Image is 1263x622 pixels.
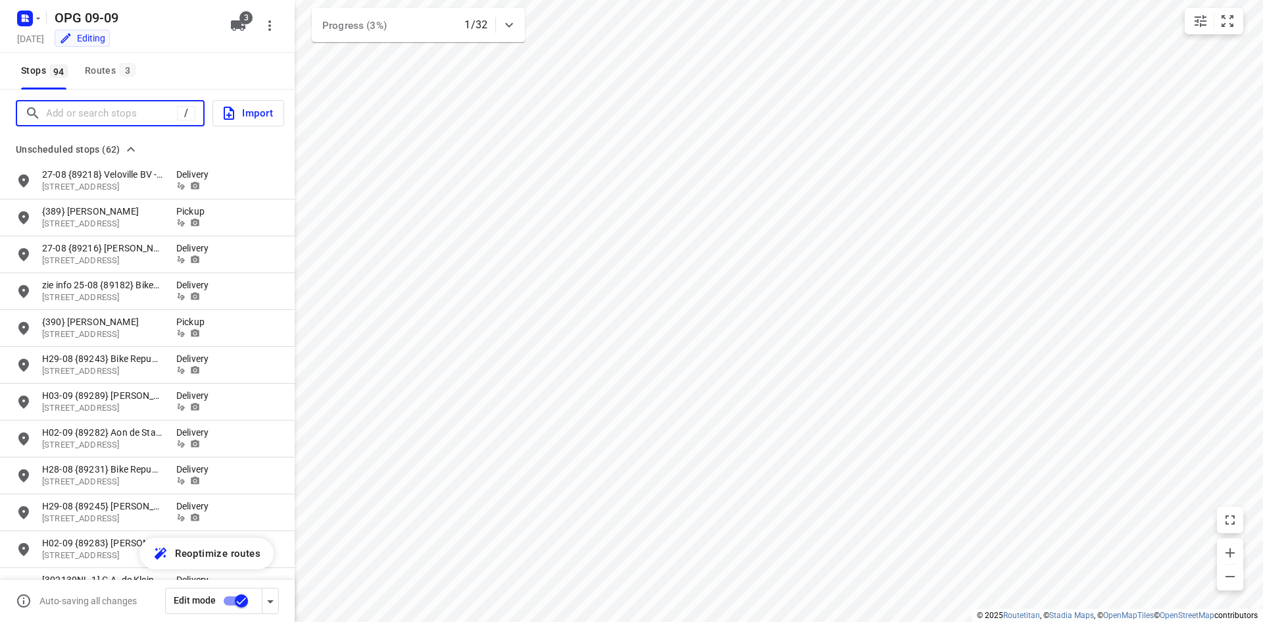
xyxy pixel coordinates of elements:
[322,20,387,32] span: Progress (3%)
[42,365,163,378] p: Diestsebaan 12, 3290, Diest, BE
[42,500,163,513] p: H29-08 {89245} Van der Wolf fietsen
[212,100,284,126] button: Import
[221,105,273,122] span: Import
[176,242,216,255] p: Delivery
[49,7,220,28] h5: OPG 09-09
[176,389,216,402] p: Delivery
[176,205,216,218] p: Pickup
[42,439,163,452] p: Sphinxlunet 1, 6221JD, Maastricht, NL
[42,389,163,402] p: H03-09 {89289} [PERSON_NAME]
[312,8,525,42] div: Progress (3%)1/32
[42,315,163,328] p: {390} [PERSON_NAME]
[42,328,163,341] p: 6 Oranjestraat, 7607BJ, Almelo, NL
[176,463,216,476] p: Delivery
[42,402,163,415] p: Oranjestraat 6, 7607BJ, Almelo, NL
[42,255,163,267] p: Molenstraat 12, 2181JB, Hillegom, NL
[42,426,163,439] p: H02-09 {89282} Aon de Stasie
[50,65,68,78] span: 94
[225,13,251,39] button: 3
[42,352,163,365] p: H29-08 {89243} Bike Republic Diest
[1003,611,1040,620] a: Routetitan
[176,536,216,550] p: Delivery
[174,595,216,606] span: Edit mode
[239,11,253,24] span: 3
[464,17,487,33] p: 1/32
[42,205,163,218] p: {389} [PERSON_NAME]
[42,513,163,525] p: Raadhuisstraat 63, 2101HD, Heemstede, NL
[1187,8,1214,34] button: Map settings
[176,315,216,328] p: Pickup
[120,63,136,76] span: 3
[85,63,139,79] div: Routes
[176,168,216,181] p: Delivery
[16,142,120,157] span: Unscheduled stops (62)
[1160,611,1214,620] a: OpenStreetMap
[1185,8,1243,34] div: small contained button group
[977,611,1258,620] li: © 2025 , © , © © contributors
[42,536,163,550] p: H02-09 {89283} Van Kortenhof Maassluis
[42,168,163,181] p: 27-08 {89218} Veloville BV - Velo2800
[1214,8,1241,34] button: Fit zoom
[257,13,283,39] button: More
[42,476,163,488] p: Diestsebaan 12, 3290, Diest, BE
[46,103,177,124] input: Add or search stops
[39,596,137,606] p: Auto-saving all changes
[176,278,216,292] p: Delivery
[176,573,216,586] p: Delivery
[176,426,216,439] p: Delivery
[21,63,72,79] span: Stops
[42,242,163,255] p: 27-08 {89216} H.Mulder & Zoon
[42,550,163,562] p: Elektraweg 2, 3144CB, Maassluis, NL
[175,545,260,562] span: Reoptimize routes
[1049,611,1094,620] a: Stadia Maps
[262,592,278,609] div: Driver app settings
[177,106,195,120] div: /
[12,31,49,46] h5: Project date
[59,32,105,45] div: You are currently in edit mode.
[176,352,216,365] p: Delivery
[42,181,163,194] p: Adegemstraat 45, 2800, Mechelen, BE
[1103,611,1154,620] a: OpenMapTiles
[139,538,274,569] button: Reoptimize routes
[42,278,163,292] p: zie info 25-08 {89182} Bikestore Houten BV
[205,100,284,126] a: Import
[176,500,216,513] p: Delivery
[42,463,163,476] p: H28-08 {89231} Bike Republic Diest
[11,142,141,157] button: Unscheduled stops (62)
[42,573,163,586] p: [302130NL.1] C.A. de Klein
[42,218,163,230] p: 6 Oranjestraat, 7607BJ, Almelo, NL
[42,292,163,304] p: Schonenburgseind 40, 3995DC, Houten, NL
